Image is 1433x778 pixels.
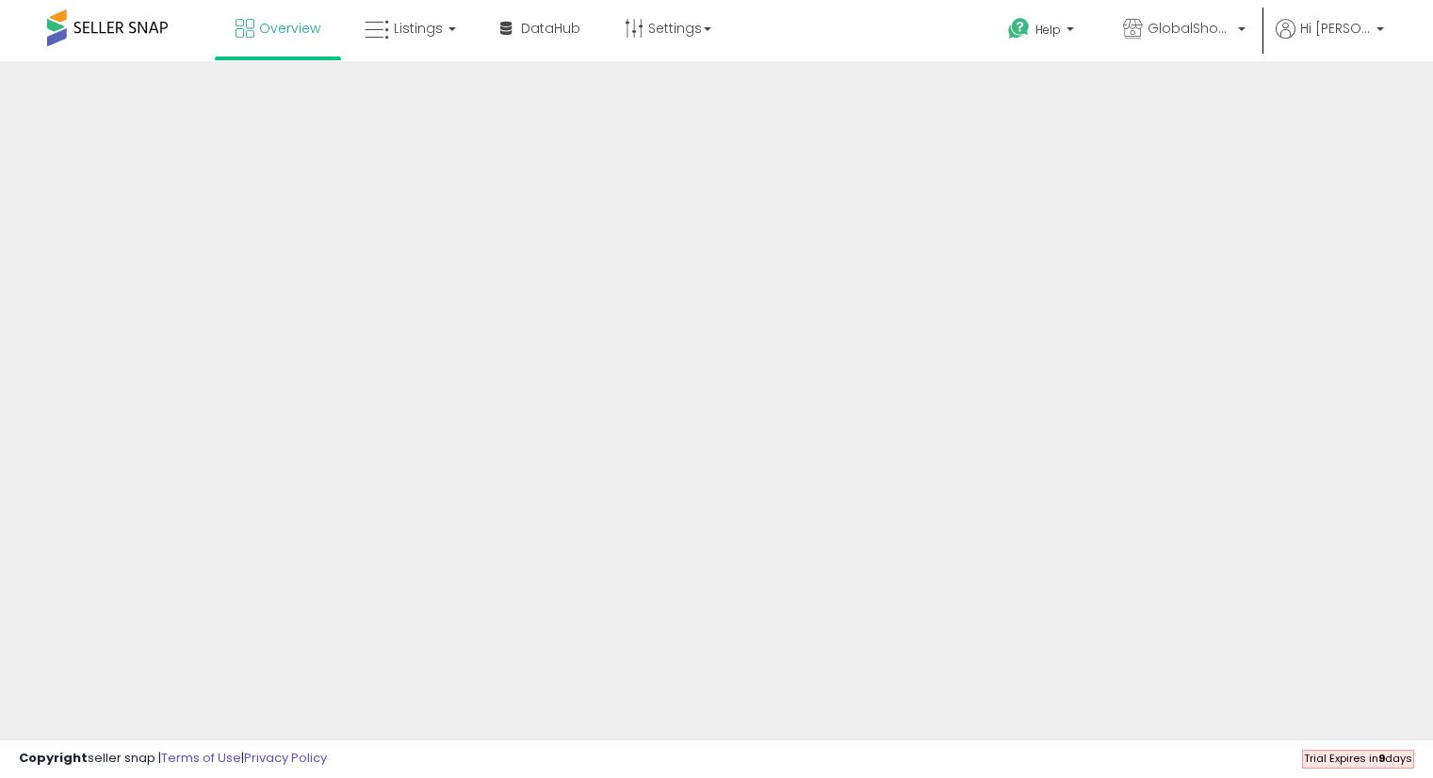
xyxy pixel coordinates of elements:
span: Overview [259,19,320,38]
span: DataHub [521,19,580,38]
i: Get Help [1007,17,1031,41]
span: GlobalShoppes [1148,19,1232,38]
span: Listings [394,19,443,38]
span: Hi [PERSON_NAME] [1300,19,1371,38]
b: 9 [1378,751,1385,766]
a: Hi [PERSON_NAME] [1276,19,1384,61]
strong: Copyright [19,749,88,767]
a: Terms of Use [161,749,241,767]
div: seller snap | | [19,750,327,768]
a: Help [993,3,1093,61]
span: Trial Expires in days [1304,751,1412,766]
a: Privacy Policy [244,749,327,767]
span: Help [1035,22,1061,38]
